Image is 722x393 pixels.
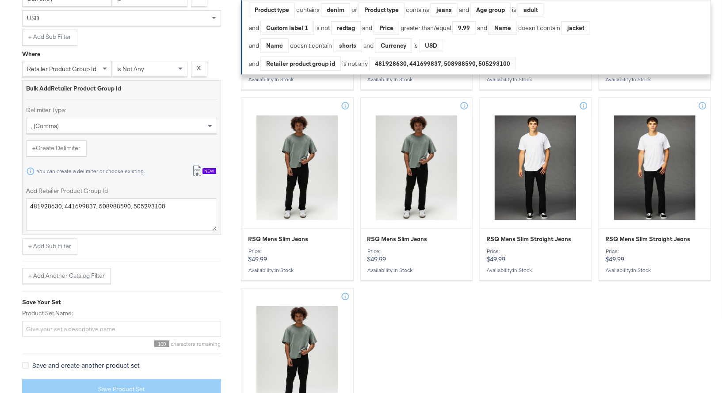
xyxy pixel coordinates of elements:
[275,76,294,83] span: in stock
[632,76,651,83] span: in stock
[27,14,39,22] span: USD
[359,3,404,17] div: Product type
[420,39,443,52] div: USD
[261,21,313,35] div: Custom label 1
[191,61,207,77] button: X
[511,6,518,14] div: is
[249,38,362,53] div: and
[289,42,333,50] div: doesn't contain
[26,198,217,231] textarea: 481928630, 441699837, 508988590, 505293100
[370,57,516,70] div: 481928630, 441699837, 508988590, 505293100
[32,361,140,370] span: Save and create another product set
[518,3,543,16] div: adult
[249,21,361,35] div: and
[362,21,476,35] div: and
[31,122,59,130] span: , (comma)
[186,163,222,180] button: New
[26,140,87,156] button: +Create Delimiter
[341,60,369,68] div: is not any
[249,3,294,17] div: Product type
[374,21,399,35] div: Price
[248,76,347,83] div: Availability :
[632,267,651,273] span: in stock
[363,38,443,53] div: and
[412,42,419,50] div: is
[248,248,347,254] div: Price:
[367,76,466,83] div: Availability :
[394,267,413,273] span: in stock
[22,30,77,45] button: + Add Sub Filter
[606,267,704,273] div: Availability :
[202,168,216,174] div: New
[26,187,217,195] label: Add Retailer Product Group Id
[275,267,294,273] span: in stock
[321,3,350,16] div: denim
[22,268,111,284] button: + Add Another Catalog Filter
[367,267,466,273] div: Availability :
[117,65,145,73] span: is not any
[27,65,96,73] span: retailer product group id
[26,106,217,114] label: Delimiter Type:
[486,248,585,263] p: $49.99
[22,340,221,347] div: characters remaining
[22,238,77,254] button: + Add Sub Filter
[477,21,590,35] div: and
[26,84,217,93] div: Bulk Add Retailer Product Group Id
[431,3,457,16] div: jeans
[513,76,532,83] span: in stock
[513,267,532,273] span: in stock
[606,248,704,263] p: $49.99
[22,298,221,306] div: Save Your Set
[606,76,704,83] div: Availability :
[249,57,516,71] div: and
[248,235,308,243] span: RSQ Mens Slim Jeans
[261,39,288,53] div: Name
[351,3,458,17] div: or
[367,248,466,254] div: Price:
[453,21,475,34] div: 9.99
[261,57,340,71] div: Retailer product group id
[314,24,331,32] div: is not
[197,64,201,72] strong: X
[486,76,585,83] div: Availability :
[486,248,585,254] div: Price:
[22,321,221,337] input: Give your set a descriptive name
[334,39,362,52] div: shorts
[375,39,412,53] div: Currency
[486,235,571,243] span: RSQ Mens Slim Straight Jeans
[367,248,466,263] p: $49.99
[405,6,431,14] div: contains
[154,340,169,347] span: 100
[22,50,40,58] div: Where
[471,3,510,17] div: Age group
[248,248,347,263] p: $49.99
[32,144,36,152] strong: +
[332,21,360,34] div: redtag
[489,21,516,35] div: Name
[606,248,704,254] div: Price:
[399,24,452,32] div: greater than/equal
[248,267,347,273] div: Availability :
[295,6,321,14] div: contains
[517,24,562,32] div: doesn't contain
[606,235,691,243] span: RSQ Mens Slim Straight Jeans
[36,168,145,174] div: You can create a delimiter or choose existing.
[486,267,585,273] div: Availability :
[22,309,221,317] label: Product Set Name:
[394,76,413,83] span: in stock
[459,3,543,17] div: and
[562,21,589,34] div: jacket
[367,235,428,243] span: RSQ Mens Slim Jeans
